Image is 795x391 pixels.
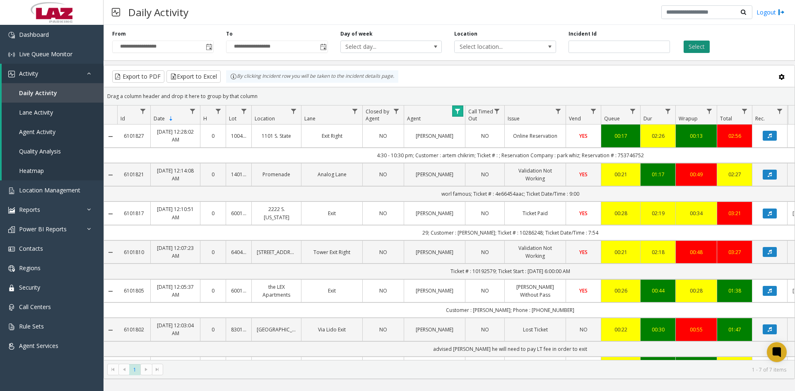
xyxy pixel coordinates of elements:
a: Location Filter Menu [288,106,299,117]
a: Collapse Details [104,327,117,333]
a: 6101817 [122,209,145,217]
a: [PERSON_NAME] [409,209,460,217]
div: 01:38 [722,287,747,295]
kendo-pager-info: 1 - 7 of 7 items [168,366,786,373]
span: Id [120,115,125,122]
a: Closed by Agent Filter Menu [391,106,402,117]
a: 00:30 [646,326,670,333]
a: Activity [2,64,104,83]
span: Closed by Agent [366,108,389,122]
a: [GEOGRAPHIC_DATA] [257,326,296,333]
a: 00:26 [606,287,635,295]
a: 00:48 [681,248,712,256]
span: Quality Analysis [19,147,61,155]
a: 830189 [231,326,246,333]
a: 00:17 [606,132,635,140]
span: Queue [604,115,620,122]
a: Date Filter Menu [187,106,198,117]
span: YES [579,171,588,178]
a: [DATE] 12:14:08 AM [156,167,195,182]
a: Heatmap [2,161,104,180]
a: Collapse Details [104,133,117,140]
a: 6101821 [122,170,145,178]
span: Activity [19,70,38,77]
a: NO [470,326,499,333]
a: [DATE] 12:07:23 AM [156,244,195,260]
img: 'icon' [8,265,15,272]
span: Select location... [455,41,535,53]
a: [PERSON_NAME] [409,287,460,295]
span: Vend [569,115,581,122]
img: 'icon' [8,343,15,350]
label: Day of week [340,30,373,38]
span: Rec. [755,115,765,122]
a: 00:22 [606,326,635,333]
a: NO [470,287,499,295]
a: 0 [205,170,221,178]
span: NO [379,249,387,256]
img: 'icon' [8,187,15,194]
a: Issue Filter Menu [553,106,564,117]
label: Location [454,30,477,38]
img: 'icon' [8,246,15,252]
a: 00:21 [606,170,635,178]
img: 'icon' [8,226,15,233]
a: YES [571,170,596,178]
a: 640484 [231,248,246,256]
a: NO [368,326,399,333]
label: From [112,30,126,38]
img: 'icon' [8,207,15,213]
span: Daily Activity [19,89,57,97]
div: Drag a column header and drop it here to group by that column [104,89,795,103]
a: 01:47 [722,326,747,333]
a: NO [368,287,399,295]
a: Agent Activity [2,122,104,142]
span: Location Management [19,186,80,194]
span: NO [580,326,588,333]
label: To [226,30,233,38]
span: YES [579,210,588,217]
a: Tower Exit Right [306,248,357,256]
a: [PERSON_NAME] Without Pass [510,283,561,299]
a: Agent Filter Menu [452,106,463,117]
a: NO [368,170,399,178]
a: NO [470,170,499,178]
a: 0 [205,132,221,140]
a: [PERSON_NAME] [409,132,460,140]
a: Logout [756,8,785,17]
a: Exit [306,209,357,217]
a: Exit Right [306,132,357,140]
img: logout [778,8,785,17]
div: 00:55 [681,326,712,333]
a: 6101810 [122,248,145,256]
span: Agent Activity [19,128,55,136]
a: Total Filter Menu [739,106,750,117]
span: Total [720,115,732,122]
label: Incident Id [569,30,597,38]
a: Vend Filter Menu [588,106,599,117]
a: 00:49 [681,170,712,178]
a: 00:28 [681,287,712,295]
a: [STREET_ADDRESS] [257,248,296,256]
a: NO [470,248,499,256]
div: 00:28 [606,209,635,217]
a: Validation Not Working [510,167,561,182]
img: 'icon' [8,71,15,77]
span: YES [579,249,588,256]
a: Call Timed Out Filter Menu [491,106,503,117]
div: 02:56 [722,132,747,140]
a: 02:18 [646,248,670,256]
a: 03:27 [722,248,747,256]
div: 00:44 [646,287,670,295]
span: Security [19,283,40,291]
a: Daily Activity [2,83,104,103]
span: Agent Services [19,342,58,350]
span: Agent [407,115,421,122]
span: NO [379,326,387,333]
a: H Filter Menu [213,106,224,117]
span: Dur [643,115,652,122]
span: NO [379,132,387,139]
